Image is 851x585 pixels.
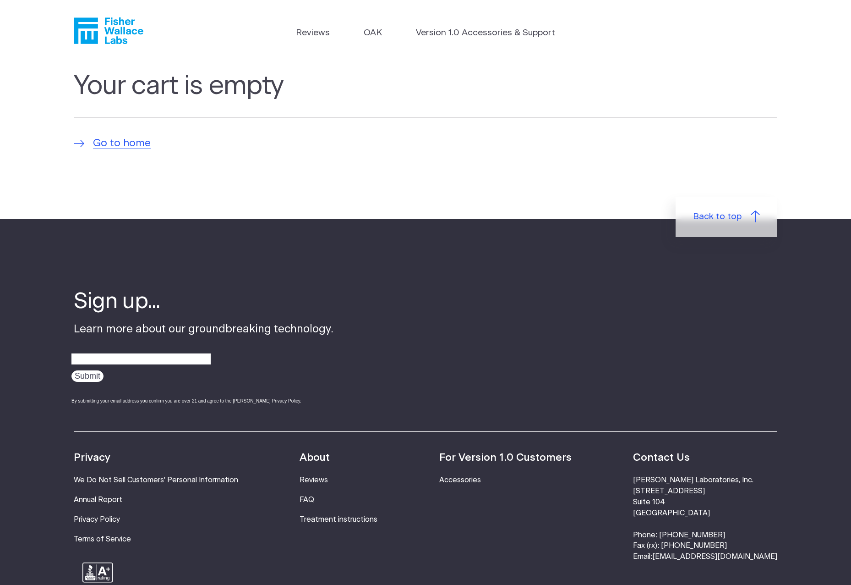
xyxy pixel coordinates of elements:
h4: Sign up... [74,287,333,317]
a: Treatment instructions [300,516,377,523]
span: Go to home [93,136,151,151]
a: We Do Not Sell Customers' Personal Information [74,476,238,484]
strong: Privacy [74,453,110,463]
a: Accessories [439,476,481,484]
a: OAK [364,27,382,40]
a: FAQ [300,496,314,503]
div: Learn more about our groundbreaking technology. [74,287,333,413]
a: Fisher Wallace [74,17,143,44]
a: [EMAIL_ADDRESS][DOMAIN_NAME] [652,553,777,560]
a: Terms of Service [74,535,131,543]
h1: Your cart is empty [74,71,777,118]
a: Version 1.0 Accessories & Support [416,27,555,40]
div: By submitting your email address you confirm you are over 21 and agree to the [PERSON_NAME] Priva... [71,397,333,404]
li: [PERSON_NAME] Laboratories, Inc. [STREET_ADDRESS] Suite 104 [GEOGRAPHIC_DATA] Phone: [PHONE_NUMBE... [633,475,777,563]
strong: Contact Us [633,453,690,463]
a: Reviews [300,476,328,484]
a: Reviews [296,27,330,40]
span: Back to top [693,210,742,224]
a: Back to top [676,197,777,237]
input: Submit [71,370,104,382]
strong: About [300,453,330,463]
a: Annual Report [74,496,122,503]
a: Go to home [74,136,151,151]
a: Privacy Policy [74,516,120,523]
strong: For Version 1.0 Customers [439,453,572,463]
